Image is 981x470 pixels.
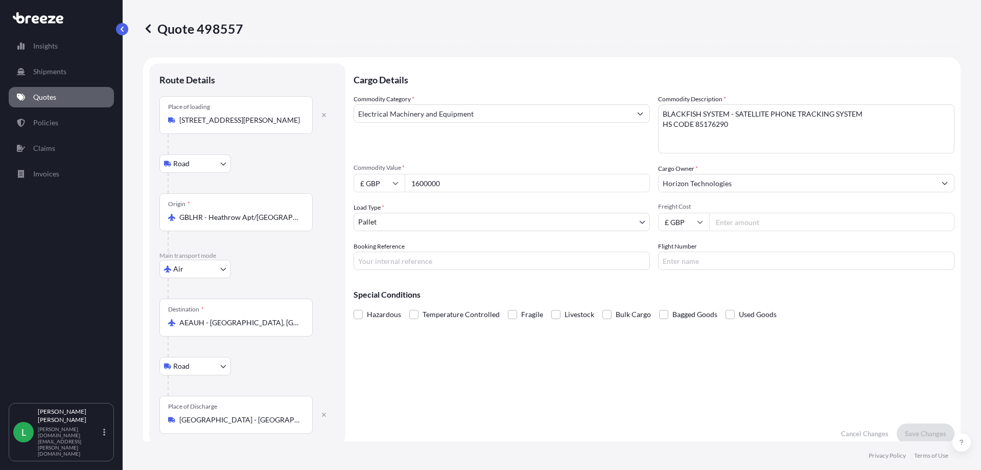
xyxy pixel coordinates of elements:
p: Invoices [33,169,59,179]
input: Destination [179,318,300,328]
p: Save Changes [905,429,946,439]
button: Select transport [159,357,231,375]
div: Origin [168,200,190,208]
a: Policies [9,113,114,133]
button: Pallet [354,213,650,231]
p: Special Conditions [354,290,954,299]
input: Your internal reference [354,252,650,270]
label: Booking Reference [354,241,405,252]
span: Bulk Cargo [616,307,651,322]
span: Used Goods [739,307,777,322]
label: Commodity Description [658,94,726,104]
span: Livestock [565,307,594,322]
button: Show suggestions [631,104,649,123]
p: Shipments [33,66,66,77]
p: Cargo Details [354,63,954,94]
a: Shipments [9,61,114,82]
span: Commodity Value [354,164,650,172]
span: Bagged Goods [672,307,717,322]
div: Place of loading [168,103,210,111]
p: Main transport mode [159,252,335,260]
input: Type amount [405,174,650,192]
p: [PERSON_NAME] [PERSON_NAME] [38,408,101,424]
a: Claims [9,138,114,159]
span: Air [173,264,183,274]
button: Select transport [159,260,231,278]
input: Select a commodity type [354,104,631,123]
label: Cargo Owner [658,164,698,174]
input: Enter name [658,252,954,270]
span: Road [173,159,190,169]
input: Place of loading [179,115,300,125]
button: Show suggestions [936,174,954,192]
p: Quote 498557 [143,20,243,37]
p: Policies [33,118,58,128]
a: Quotes [9,87,114,107]
span: Temperature Controlled [423,307,500,322]
a: Invoices [9,164,114,184]
p: Cancel Changes [841,429,889,439]
span: Hazardous [367,307,401,322]
button: Select transport [159,154,231,173]
span: L [21,427,26,437]
label: Flight Number [658,241,697,252]
a: Privacy Policy [869,452,906,460]
button: Cancel Changes [833,423,897,444]
span: Load Type [354,203,384,213]
div: Destination [168,305,204,314]
input: Place of Discharge [179,415,300,425]
span: Freight Cost [658,203,954,211]
span: Road [173,361,190,371]
p: Insights [33,41,58,51]
a: Insights [9,36,114,56]
input: Enter amount [709,213,954,231]
a: Terms of Use [914,452,948,460]
p: Claims [33,143,55,153]
label: Commodity Category [354,94,414,104]
button: Save Changes [897,423,954,444]
span: Fragile [521,307,543,322]
p: Quotes [33,92,56,102]
input: Origin [179,212,300,222]
input: Full name [659,174,936,192]
p: Route Details [159,74,215,86]
span: Pallet [358,217,377,227]
div: Place of Discharge [168,402,217,411]
p: [PERSON_NAME][DOMAIN_NAME][EMAIL_ADDRESS][PERSON_NAME][DOMAIN_NAME] [38,426,101,457]
textarea: BLACKFISH SYSTEM - SATELLITE PHONE TRACKING SYSTEM HS CODE 85176290 [658,104,954,153]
